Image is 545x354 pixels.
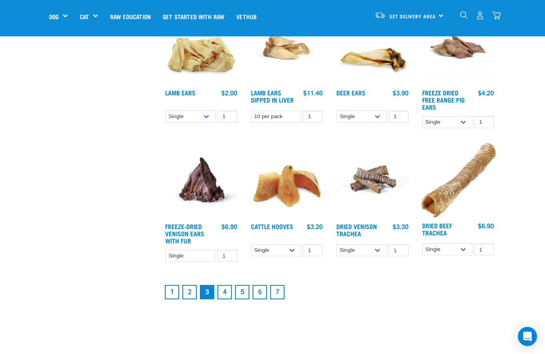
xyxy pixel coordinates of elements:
img: Trachea [420,142,496,218]
img: Raw Essentials Freeze Dried Deer Ears With Fur [163,142,239,219]
div: $3.90 [393,89,409,96]
a: Goto page 5 [235,285,249,299]
img: Stack of treats for pets including venison trachea [334,142,411,219]
input: 1 [217,250,237,262]
img: A Deer Ear Treat For Pets [334,9,411,85]
div: Open Intercom Messenger [518,327,537,346]
div: $6.90 [221,223,237,230]
img: Pigs Ears [420,9,496,85]
a: Goto page 7 [270,285,284,299]
a: Goto page 4 [217,285,232,299]
input: 1 [474,116,494,129]
img: Pile Of Cattle Hooves Treats For Dogs [249,142,325,219]
img: user.png [476,11,484,20]
a: Freeze Dried Free Range Pig Ears [422,91,465,109]
a: Vethub [230,0,263,32]
a: Deer Ears [336,91,365,94]
a: Goto page 6 [253,285,267,299]
img: van-moving.png [375,12,385,19]
input: 1 [217,111,237,123]
img: home-icon@2x.png [492,11,501,20]
div: $3.30 [393,223,409,230]
a: Cat [80,12,89,21]
img: home-icon-1@2x.png [460,11,468,19]
a: Goto page 1 [165,285,179,299]
a: Dog [49,12,59,21]
a: Dried Venison Trachea [336,224,377,235]
input: 1 [303,111,323,123]
a: Lamb Ears [165,91,195,94]
a: Lamb Ears Dipped in Liver [251,91,294,101]
div: $2.00 [221,89,237,96]
input: 1 [389,111,409,123]
input: 1 [303,244,323,257]
a: Goto page 2 [182,285,197,299]
a: Freeze-Dried Venison Ears with Fur [165,224,204,242]
div: $11.40 [303,89,323,96]
a: Cattle Hooves [251,224,293,228]
a: Dried Beef Trachea [422,223,452,234]
input: 1 [389,244,409,257]
nav: pagination [163,283,496,301]
img: Lamb Ear Dipped Liver [249,9,325,85]
img: Pile Of Lamb Ears Treat For Pets [163,9,239,85]
input: 1 [474,243,494,256]
span: Set Delivery Area [389,15,436,18]
div: $4.20 [478,89,494,96]
a: Get started with Raw [157,0,230,32]
a: Raw Education [104,0,157,32]
div: $3.20 [307,223,323,230]
a: Page 3 [200,285,214,299]
div: $6.90 [478,222,494,229]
